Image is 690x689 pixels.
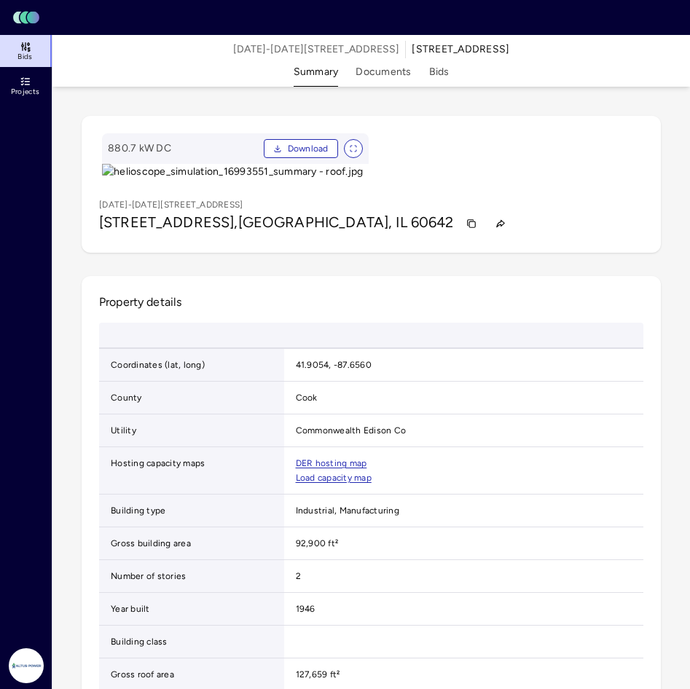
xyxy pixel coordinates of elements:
div: [STREET_ADDRESS] [412,42,509,58]
div: tabs [294,64,450,87]
td: Building class [99,626,284,658]
span: [DATE]-[DATE][STREET_ADDRESS] [233,42,400,58]
button: Download PDF [264,139,338,158]
td: Coordinates (lat, long) [99,349,284,382]
td: Year built [99,593,284,626]
span: Bids [17,52,32,61]
p: [DATE]-[DATE][STREET_ADDRESS] [99,197,243,212]
span: 880.7 kW DC [108,141,258,157]
a: DER hosting map [296,456,367,471]
span: [GEOGRAPHIC_DATA], IL 60642 [238,213,454,231]
td: Gross building area [99,527,284,560]
td: 41.9054, -87.6560 [284,349,643,382]
td: Cook [284,382,643,414]
button: View full size image [344,139,363,158]
td: 2 [284,560,643,593]
td: Commonwealth Edison Co [284,414,643,447]
img: Altus Power [9,648,44,683]
td: 92,900 ft² [284,527,643,560]
button: Bids [429,64,450,87]
td: Number of stories [99,560,284,593]
img: helioscope_simulation_16993551_summary - roof.jpg [102,164,369,180]
td: County [99,382,284,414]
span: [STREET_ADDRESS], [99,213,238,231]
span: Projects [11,87,39,96]
h2: Property details [99,294,643,311]
td: Industrial, Manufacturing [284,495,643,527]
td: 1946 [284,593,643,626]
td: Building type [99,495,284,527]
button: Summary [294,64,339,87]
td: Hosting capacity maps [99,447,284,495]
a: Load capacity map [296,471,372,485]
td: Utility [99,414,284,447]
span: Download [288,141,329,156]
button: Documents [356,64,411,87]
